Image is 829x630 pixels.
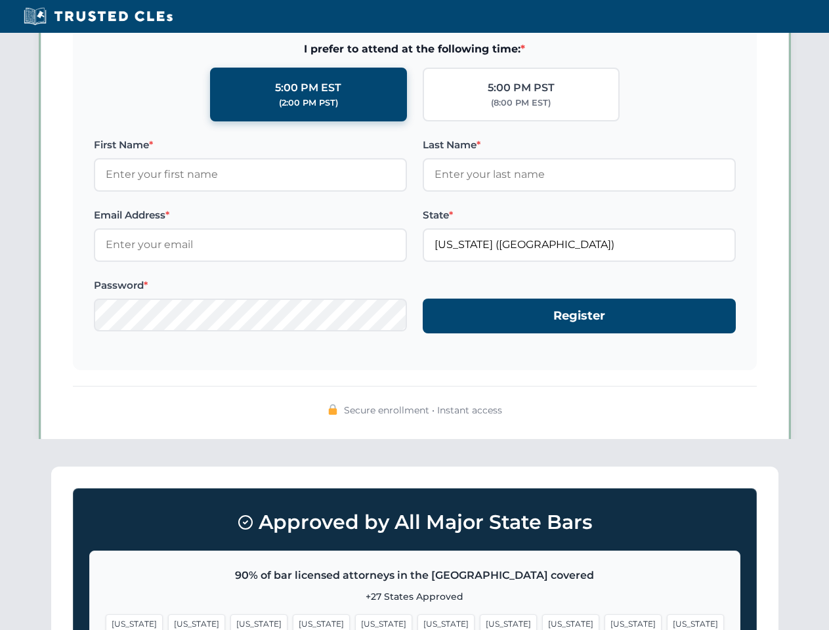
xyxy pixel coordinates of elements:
[94,228,407,261] input: Enter your email
[423,137,736,153] label: Last Name
[94,41,736,58] span: I prefer to attend at the following time:
[423,299,736,333] button: Register
[89,505,740,540] h3: Approved by All Major State Bars
[94,278,407,293] label: Password
[94,207,407,223] label: Email Address
[279,96,338,110] div: (2:00 PM PST)
[20,7,177,26] img: Trusted CLEs
[328,404,338,415] img: 🔒
[344,403,502,417] span: Secure enrollment • Instant access
[106,589,724,604] p: +27 States Approved
[94,158,407,191] input: Enter your first name
[423,158,736,191] input: Enter your last name
[275,79,341,96] div: 5:00 PM EST
[94,137,407,153] label: First Name
[423,207,736,223] label: State
[423,228,736,261] input: Florida (FL)
[491,96,551,110] div: (8:00 PM EST)
[488,79,555,96] div: 5:00 PM PST
[106,567,724,584] p: 90% of bar licensed attorneys in the [GEOGRAPHIC_DATA] covered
